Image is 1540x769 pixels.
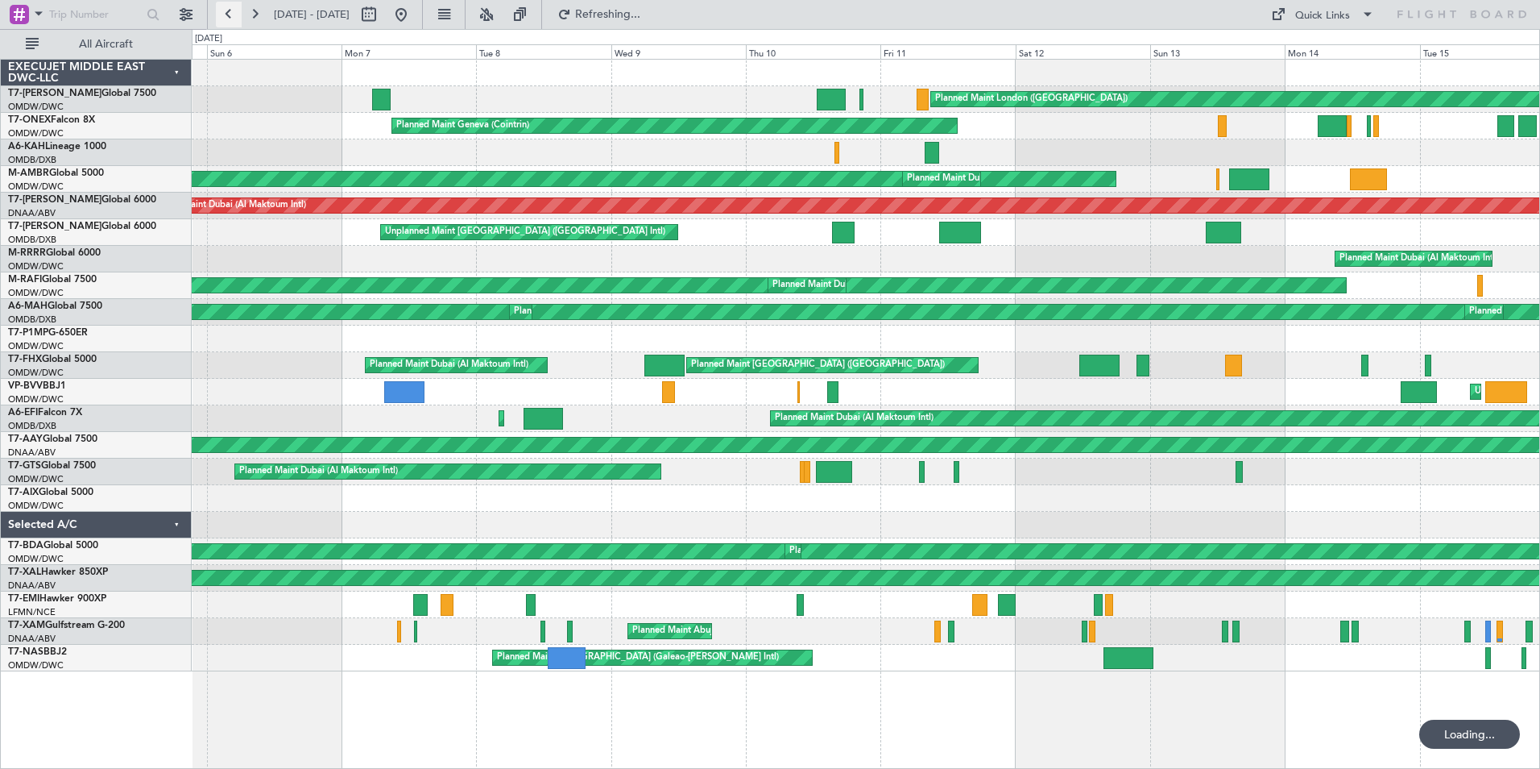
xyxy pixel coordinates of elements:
a: A6-KAHLineage 1000 [8,142,106,152]
a: A6-MAHGlobal 7500 [8,301,102,311]
div: Planned Maint Dubai (Al Maktoum Intl) [772,273,931,297]
a: OMDB/DXB [8,314,56,326]
a: OMDW/DWC [8,553,64,565]
input: Trip Number [49,2,142,27]
div: Mon 7 [342,44,476,59]
span: T7-P1MP [8,328,48,338]
span: T7-[PERSON_NAME] [8,89,101,98]
div: Thu 10 [746,44,880,59]
span: T7-EMI [8,594,39,604]
a: M-RRRRGlobal 6000 [8,248,101,258]
a: T7-P1MPG-650ER [8,328,88,338]
a: OMDW/DWC [8,367,64,379]
span: M-RAFI [8,275,42,285]
span: T7-[PERSON_NAME] [8,195,101,205]
div: Planned Maint Abuja ([PERSON_NAME] Intl) [632,619,813,643]
span: M-RRRR [8,248,46,258]
span: All Aircraft [42,39,170,50]
a: T7-[PERSON_NAME]Global 7500 [8,89,156,98]
span: [DATE] - [DATE] [274,7,350,22]
a: M-AMBRGlobal 5000 [8,168,104,178]
span: T7-[PERSON_NAME] [8,222,101,231]
div: Sat 12 [1016,44,1150,59]
span: T7-FHX [8,355,42,364]
a: T7-GTSGlobal 7500 [8,461,96,471]
div: [DATE] [195,32,222,46]
span: T7-NAS [8,647,43,657]
a: OMDW/DWC [8,500,64,512]
a: T7-FHXGlobal 5000 [8,355,97,364]
span: T7-GTS [8,461,41,471]
a: OMDW/DWC [8,287,64,299]
a: T7-ONEXFalcon 8X [8,115,95,125]
span: T7-BDA [8,541,43,551]
a: OMDW/DWC [8,101,64,113]
a: OMDB/DXB [8,420,56,432]
div: Planned Maint [GEOGRAPHIC_DATA] ([GEOGRAPHIC_DATA] Intl) [514,300,783,324]
a: OMDW/DWC [8,260,64,272]
span: T7-ONEX [8,115,51,125]
div: Planned Maint Dubai (Al Maktoum Intl) [789,539,948,563]
a: DNAA/ABV [8,633,56,645]
a: T7-NASBBJ2 [8,647,67,657]
div: Planned Maint Dubai (Al Maktoum Intl) [239,459,398,484]
div: Planned Maint Dubai (Al Maktoum Intl) [1339,247,1498,271]
span: A6-KAH [8,142,45,152]
a: T7-[PERSON_NAME]Global 6000 [8,195,156,205]
div: Planned Maint Dubai (Al Maktoum Intl) [907,167,1066,191]
span: T7-AAY [8,434,43,444]
span: M-AMBR [8,168,49,178]
div: Wed 9 [611,44,746,59]
a: OMDW/DWC [8,393,64,405]
span: Refreshing... [574,9,642,20]
button: Quick Links [1263,2,1382,27]
a: M-RAFIGlobal 7500 [8,275,97,285]
a: DNAA/ABV [8,207,56,219]
a: OMDW/DWC [8,127,64,139]
div: Loading... [1419,720,1520,749]
div: Planned Maint Geneva (Cointrin) [396,114,529,138]
div: AOG Maint Dubai (Al Maktoum Intl) [159,193,306,218]
a: T7-AIXGlobal 5000 [8,488,93,497]
div: Sun 13 [1150,44,1285,59]
span: VP-BVV [8,381,43,391]
div: Planned Maint [GEOGRAPHIC_DATA] ([GEOGRAPHIC_DATA]) [691,353,945,377]
a: A6-EFIFalcon 7X [8,408,82,418]
div: Planned Maint Dubai (Al Maktoum Intl) [775,406,934,430]
span: A6-MAH [8,301,48,311]
a: T7-BDAGlobal 5000 [8,541,98,551]
a: OMDB/DXB [8,234,56,246]
button: All Aircraft [18,31,175,57]
div: Quick Links [1295,8,1350,24]
a: DNAA/ABV [8,580,56,592]
a: T7-AAYGlobal 7500 [8,434,97,444]
span: A6-EFI [8,408,38,418]
a: OMDW/DWC [8,473,64,485]
a: OMDW/DWC [8,659,64,671]
a: OMDW/DWC [8,340,64,352]
div: Unplanned Maint [GEOGRAPHIC_DATA] ([GEOGRAPHIC_DATA] Intl) [385,220,665,244]
a: OMDB/DXB [8,154,56,166]
a: VP-BVVBBJ1 [8,381,66,391]
span: T7-XAM [8,621,45,630]
div: Planned Maint London ([GEOGRAPHIC_DATA]) [935,87,1128,111]
a: OMDW/DWC [8,181,64,193]
a: T7-[PERSON_NAME]Global 6000 [8,222,156,231]
a: DNAA/ABV [8,447,56,459]
a: T7-EMIHawker 900XP [8,594,106,604]
a: T7-XAMGulfstream G-200 [8,621,125,630]
div: Fri 11 [880,44,1015,59]
button: Refreshing... [550,2,647,27]
span: T7-XAL [8,567,41,577]
div: Planned Maint Dubai (Al Maktoum Intl) [370,353,528,377]
span: T7-AIX [8,488,39,497]
div: Sun 6 [207,44,342,59]
a: T7-XALHawker 850XP [8,567,108,577]
a: LFMN/NCE [8,606,56,618]
div: Mon 14 [1285,44,1419,59]
div: Planned Maint [GEOGRAPHIC_DATA] (Galeao-[PERSON_NAME] Intl) [497,646,779,670]
div: Tue 8 [476,44,611,59]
